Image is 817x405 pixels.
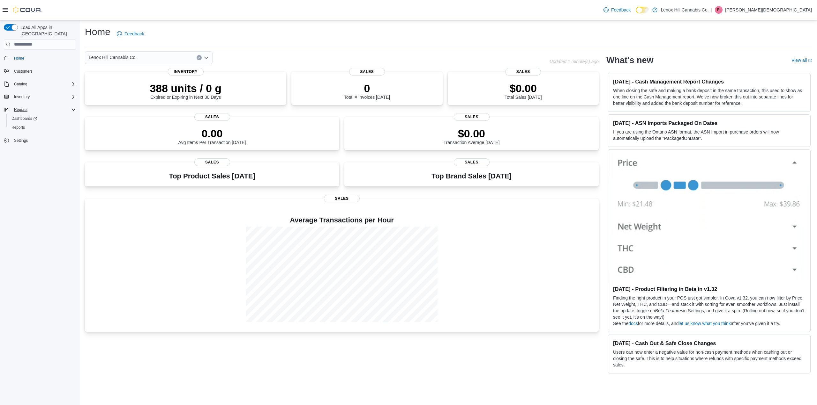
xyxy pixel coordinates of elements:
span: Sales [324,195,360,202]
span: Reports [14,107,27,112]
span: Sales [194,113,230,121]
a: View allExternal link [791,58,812,63]
span: Settings [11,136,76,144]
h2: What's new [606,55,653,65]
div: Total # Invoices [DATE] [344,82,390,100]
h4: Average Transactions per Hour [90,216,594,224]
span: Sales [454,158,490,166]
span: Dashboards [9,115,76,122]
p: Users can now enter a negative value for non-cash payment methods when cashing out or closing the... [613,349,805,368]
h1: Home [85,25,110,38]
p: 0.00 [178,127,246,140]
a: Home [11,54,27,62]
p: When closing the safe and making a bank deposit in the same transaction, this used to show as one... [613,87,805,106]
a: Reports [9,124,27,131]
button: Inventory [11,93,32,101]
span: Reports [9,124,76,131]
span: Lenox Hill Cannabis Co. [89,54,137,61]
p: 0 [344,82,390,95]
span: Inventory [14,94,30,99]
button: Reports [6,123,79,132]
div: Expired or Expiring in Next 30 Days [150,82,221,100]
span: Reports [11,106,76,113]
em: Beta Features [655,308,683,313]
span: Home [14,56,24,61]
button: Catalog [1,80,79,89]
button: Reports [11,106,30,113]
span: FI [717,6,721,14]
h3: Top Brand Sales [DATE] [431,172,512,180]
span: Sales [194,158,230,166]
a: docs [628,321,638,326]
span: Inventory [11,93,76,101]
div: Avg Items Per Transaction [DATE] [178,127,246,145]
a: Feedback [601,4,633,16]
span: Settings [14,138,28,143]
button: Reports [1,105,79,114]
h3: [DATE] - Product Filtering in Beta in v1.32 [613,286,805,292]
button: Home [1,54,79,63]
div: Transaction Average [DATE] [444,127,500,145]
span: Dashboards [11,116,37,121]
button: Customers [1,67,79,76]
span: Load All Apps in [GEOGRAPHIC_DATA] [18,24,76,37]
div: Farhan Islam [715,6,723,14]
a: Dashboards [6,114,79,123]
h3: [DATE] - Cash Out & Safe Close Changes [613,340,805,346]
p: $0.00 [444,127,500,140]
a: Customers [11,68,35,75]
span: Sales [505,68,541,76]
button: Catalog [11,80,30,88]
button: Clear input [197,55,202,60]
a: let us know what you think [678,321,731,326]
span: Sales [454,113,490,121]
button: Open list of options [204,55,209,60]
span: Catalog [11,80,76,88]
span: Dark Mode [636,13,636,14]
img: Cova [13,7,41,13]
div: Total Sales [DATE] [505,82,542,100]
p: See the for more details, and after you’ve given it a try. [613,320,805,327]
input: Dark Mode [636,7,649,13]
nav: Complex example [4,51,76,162]
p: If you are using the Ontario ASN format, the ASN Import in purchase orders will now automatically... [613,129,805,141]
p: 388 units / 0 g [150,82,221,95]
span: Reports [11,125,25,130]
p: | [711,6,713,14]
button: Settings [1,136,79,145]
span: Home [11,54,76,62]
span: Feedback [124,31,144,37]
svg: External link [808,59,812,62]
button: Inventory [1,92,79,101]
a: Dashboards [9,115,40,122]
p: Finding the right product in your POS just got simpler. In Cova v1.32, you can now filter by Pric... [613,295,805,320]
p: $0.00 [505,82,542,95]
p: Updated 1 minute(s) ago [550,59,599,64]
h3: Top Product Sales [DATE] [169,172,255,180]
a: Feedback [114,27,146,40]
span: Feedback [611,7,631,13]
p: [PERSON_NAME][DEMOGRAPHIC_DATA] [725,6,812,14]
span: Customers [14,69,33,74]
h3: [DATE] - ASN Imports Packaged On Dates [613,120,805,126]
h3: [DATE] - Cash Management Report Changes [613,78,805,85]
span: Catalog [14,82,27,87]
span: Customers [11,67,76,75]
span: Sales [349,68,385,76]
span: Inventory [168,68,204,76]
p: Lenox Hill Cannabis Co. [661,6,708,14]
a: Settings [11,137,30,144]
